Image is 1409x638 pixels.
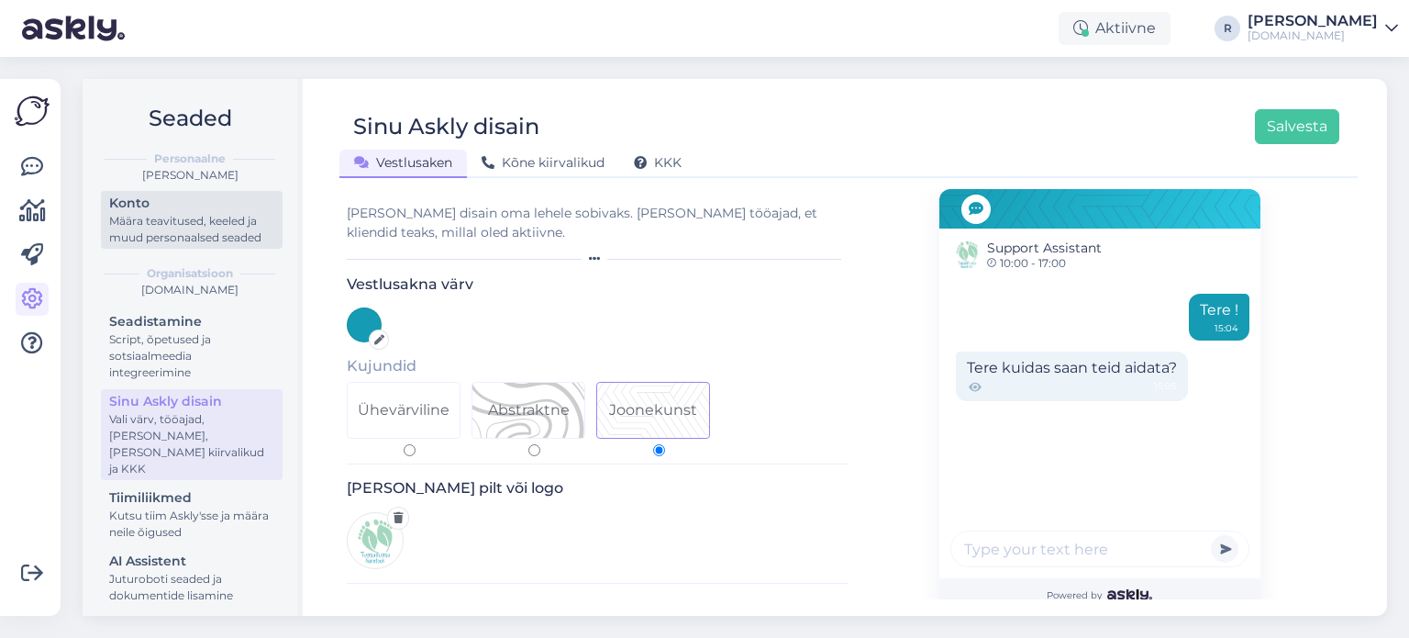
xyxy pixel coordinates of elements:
[101,549,283,607] a: AI AssistentJuturoboti seaded ja dokumentide lisamine
[97,101,283,136] h2: Seaded
[952,240,982,269] img: Support
[101,486,283,543] a: TiimiliikmedKutsu tiim Askly'sse ja määra neile õigused
[1189,294,1249,341] div: Tere !
[653,444,665,456] input: Pattern 2Joonekunst
[109,552,274,571] div: AI Assistent
[147,265,233,282] b: Organisatsioon
[1248,14,1378,28] div: [PERSON_NAME]
[1255,109,1339,144] button: Salvesta
[109,615,274,634] div: E-mail
[488,399,570,421] div: Abstraktne
[1107,589,1152,600] img: Askly
[1215,321,1238,335] div: 15:04
[109,194,274,213] div: Konto
[1047,588,1152,602] span: Powered by
[634,154,682,171] span: KKK
[1154,379,1177,396] span: 15:05
[950,531,1249,567] input: Type your text here
[987,239,1102,258] span: Support Assistant
[347,204,849,242] div: [PERSON_NAME] disain oma lehele sobivaks. [PERSON_NAME] tööajad, et kliendid teaks, millal oled a...
[482,154,605,171] span: Kõne kiirvalikud
[987,258,1102,269] span: 10:00 - 17:00
[154,151,226,167] b: Personaalne
[1248,28,1378,43] div: [DOMAIN_NAME]
[347,512,404,569] img: Logo preview
[347,275,849,293] h3: Vestlusakna värv
[1215,16,1240,41] div: R
[101,191,283,249] a: KontoMäära teavitused, keeled ja muud personaalsed seaded
[353,109,539,144] div: Sinu Askly disain
[1248,14,1398,43] a: [PERSON_NAME][DOMAIN_NAME]
[1059,12,1170,45] div: Aktiivne
[109,392,274,411] div: Sinu Askly disain
[109,508,274,541] div: Kutsu tiim Askly'sse ja määra neile õigused
[609,399,697,421] div: Joonekunst
[109,331,274,381] div: Script, õpetused ja sotsiaalmeedia integreerimine
[101,309,283,384] a: SeadistamineScript, õpetused ja sotsiaalmeedia integreerimine
[347,599,849,616] h3: Chat'i keeled
[528,444,540,456] input: Pattern 1Abstraktne
[956,352,1188,401] div: Tere kuidas saan teid aidata?
[109,571,274,604] div: Juturoboti seaded ja dokumentide lisamine
[101,389,283,480] a: Sinu Askly disainVali värv, tööajad, [PERSON_NAME], [PERSON_NAME] kiirvalikud ja KKK
[358,399,449,421] div: Ühevärviline
[97,282,283,298] div: [DOMAIN_NAME]
[347,357,849,375] h5: Kujundid
[109,312,274,331] div: Seadistamine
[404,444,416,456] input: Ühevärviline
[109,213,274,246] div: Määra teavitused, keeled ja muud personaalsed seaded
[109,411,274,477] div: Vali värv, tööajad, [PERSON_NAME], [PERSON_NAME] kiirvalikud ja KKK
[15,94,50,129] img: Askly Logo
[354,154,452,171] span: Vestlusaken
[109,488,274,508] div: Tiimiliikmed
[347,479,849,497] h3: [PERSON_NAME] pilt või logo
[97,167,283,184] div: [PERSON_NAME]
